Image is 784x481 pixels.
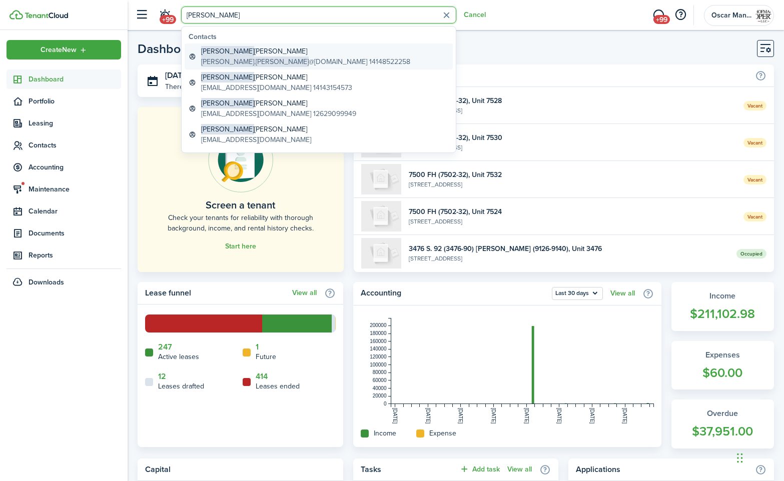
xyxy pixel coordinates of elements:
button: Open sidebar [132,5,151,24]
global-search-item-title: [PERSON_NAME] [201,98,356,108]
img: TenantCloud [10,10,23,19]
span: Leasing [29,118,121,128]
span: +99 [160,15,176,24]
tspan: [DATE] [556,408,562,424]
span: Contacts [29,140,121,150]
global-search-item-description: [EMAIL_ADDRESS][DOMAIN_NAME] 12629099949 [201,108,356,119]
button: Last 30 days [552,287,603,300]
a: Messaging [649,2,668,28]
span: Oscar Management Services, LLC [711,12,751,19]
tspan: 40000 [372,385,386,391]
widget-list-item-title: 7500 FH (7502-32), Unit 7524 [409,206,736,217]
widget-stats-title: Expenses [681,349,764,361]
h3: [DATE], [DATE] [165,69,336,82]
span: Maintenance [29,184,121,194]
button: Open menu [552,287,603,300]
img: 7532 [361,164,401,194]
a: Dashboard [7,69,121,89]
input: Search for anything... [181,6,456,23]
global-search-item-description: [EMAIL_ADDRESS][DOMAIN_NAME] 14143154573 [201,82,352,93]
p: There are no reminders for . [165,81,272,92]
tspan: [DATE] [491,408,496,424]
home-widget-title: Leases ended [256,381,300,391]
button: Customise [757,40,774,57]
a: Notifications [155,2,174,28]
tspan: 200000 [370,322,387,328]
button: Clear search [439,7,454,23]
home-widget-title: Future [256,351,276,362]
img: 3476 [361,238,401,268]
widget-stats-title: Income [681,290,764,302]
span: [PERSON_NAME] [201,72,254,82]
home-widget-title: Tasks [361,463,455,475]
widget-stats-count: $211,102.98 [681,304,764,323]
tspan: 120000 [370,354,387,359]
global-search-item-title: [PERSON_NAME] [201,124,311,134]
global-search-item-title: [PERSON_NAME] [201,46,410,56]
span: Portfolio [29,96,121,106]
tspan: [DATE] [589,408,595,424]
a: View all [292,289,317,297]
span: [PERSON_NAME] [201,46,254,56]
widget-list-item-title: 7500 FH (7502-32), Unit 7530 [409,132,736,143]
tspan: 180000 [370,330,387,336]
home-widget-title: Capital [145,463,331,475]
widget-list-item-description: [STREET_ADDRESS] [409,180,736,189]
iframe: Chat Widget [612,373,784,481]
a: Income$211,102.98 [671,282,774,331]
home-widget-title: Applications [576,463,750,475]
a: [PERSON_NAME][PERSON_NAME][EMAIL_ADDRESS][DOMAIN_NAME] 12629099949 [185,95,453,121]
a: 12 [158,372,166,381]
header-page-title: Dashboard [138,42,199,55]
global-search-item-title: [PERSON_NAME] [201,72,352,82]
a: View all [610,289,635,297]
tspan: 60000 [372,377,386,383]
a: Start here [225,242,256,250]
img: TenantCloud [25,12,68,18]
a: [PERSON_NAME][PERSON_NAME][PERSON_NAME].[PERSON_NAME]@[DOMAIN_NAME] 14148522258 [185,43,453,69]
tspan: 0 [384,401,387,406]
div: Drag [737,443,743,473]
a: [PERSON_NAME][PERSON_NAME][EMAIL_ADDRESS][DOMAIN_NAME] 14143154573 [185,69,453,95]
home-widget-title: Recently viewed [361,69,750,81]
a: 247 [158,342,172,351]
widget-list-item-title: 7500 FH (7502-32), Unit 7528 [409,95,736,106]
tspan: 140000 [370,346,387,351]
a: 1 [256,342,259,351]
widget-list-item-description: [STREET_ADDRESS] [409,217,736,226]
span: [PERSON_NAME] [201,124,254,134]
home-widget-title: Expense [429,428,456,438]
tspan: 20000 [372,393,386,398]
home-placeholder-title: Screen a tenant [206,197,275,212]
span: Occupied [736,249,766,258]
tspan: 80000 [372,369,386,375]
span: Vacant [743,212,766,221]
global-search-item-description: [EMAIL_ADDRESS][DOMAIN_NAME] [201,134,311,145]
global-search-item-description: @[DOMAIN_NAME] 14148522258 [201,56,410,67]
button: Open menu [7,40,121,59]
span: Dashboard [29,74,121,84]
global-search-list-title: Contacts [189,31,453,42]
button: Cancel [464,11,486,19]
home-placeholder-description: Check your tenants for reliability with thorough background, income, and rental history checks. [160,212,321,233]
tspan: [DATE] [392,408,398,424]
button: Open resource center [672,6,689,23]
a: Expenses$60.00 [671,341,774,390]
widget-list-item-title: 3476 S. 92 (3476-90) [PERSON_NAME] (9126-9140), Unit 3476 [409,243,729,254]
button: Add task [459,463,500,475]
home-widget-title: Active leases [158,351,199,362]
widget-list-item-description: [STREET_ADDRESS] [409,106,736,115]
tspan: 160000 [370,338,387,344]
widget-list-item-title: 7500 FH (7502-32), Unit 7532 [409,169,736,180]
home-widget-title: Leases drafted [158,381,204,391]
a: 414 [256,372,268,381]
a: View all [507,465,532,473]
widget-list-item-description: [STREET_ADDRESS] [409,143,736,152]
span: [PERSON_NAME].[PERSON_NAME] [201,56,309,67]
span: Create New [41,46,77,53]
span: Vacant [743,175,766,184]
span: Documents [29,228,121,238]
home-widget-title: Lease funnel [145,287,287,299]
span: Vacant [743,138,766,147]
